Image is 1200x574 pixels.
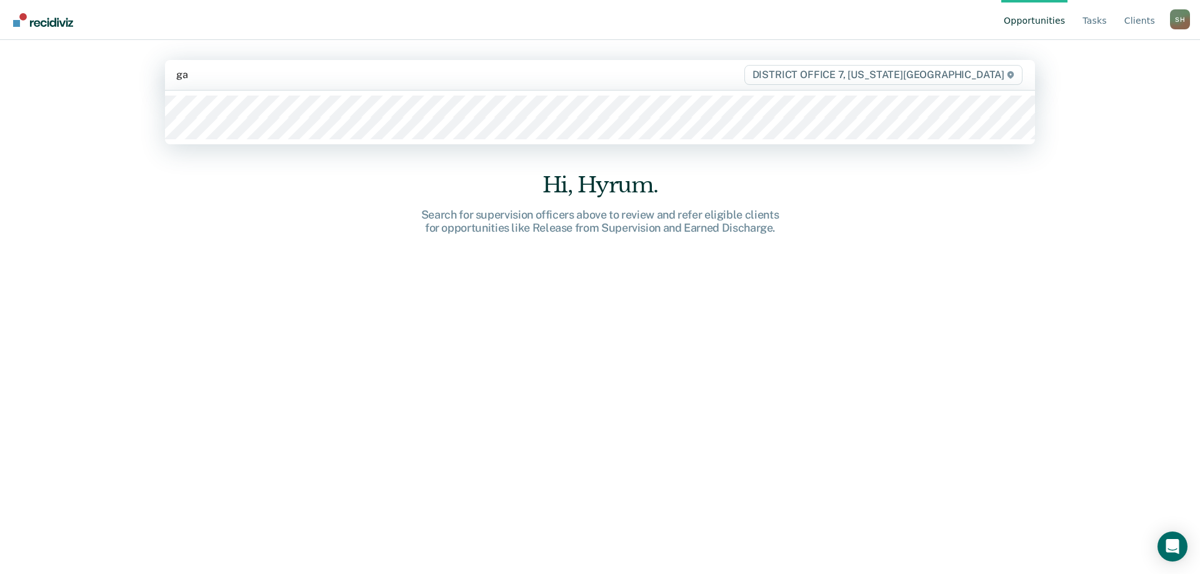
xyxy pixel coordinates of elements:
[13,13,73,27] img: Recidiviz
[400,172,800,198] div: Hi, Hyrum.
[400,208,800,235] div: Search for supervision officers above to review and refer eligible clients for opportunities like...
[744,65,1022,85] span: DISTRICT OFFICE 7, [US_STATE][GEOGRAPHIC_DATA]
[1170,9,1190,29] button: Profile dropdown button
[1157,532,1187,562] div: Open Intercom Messenger
[1170,9,1190,29] div: S H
